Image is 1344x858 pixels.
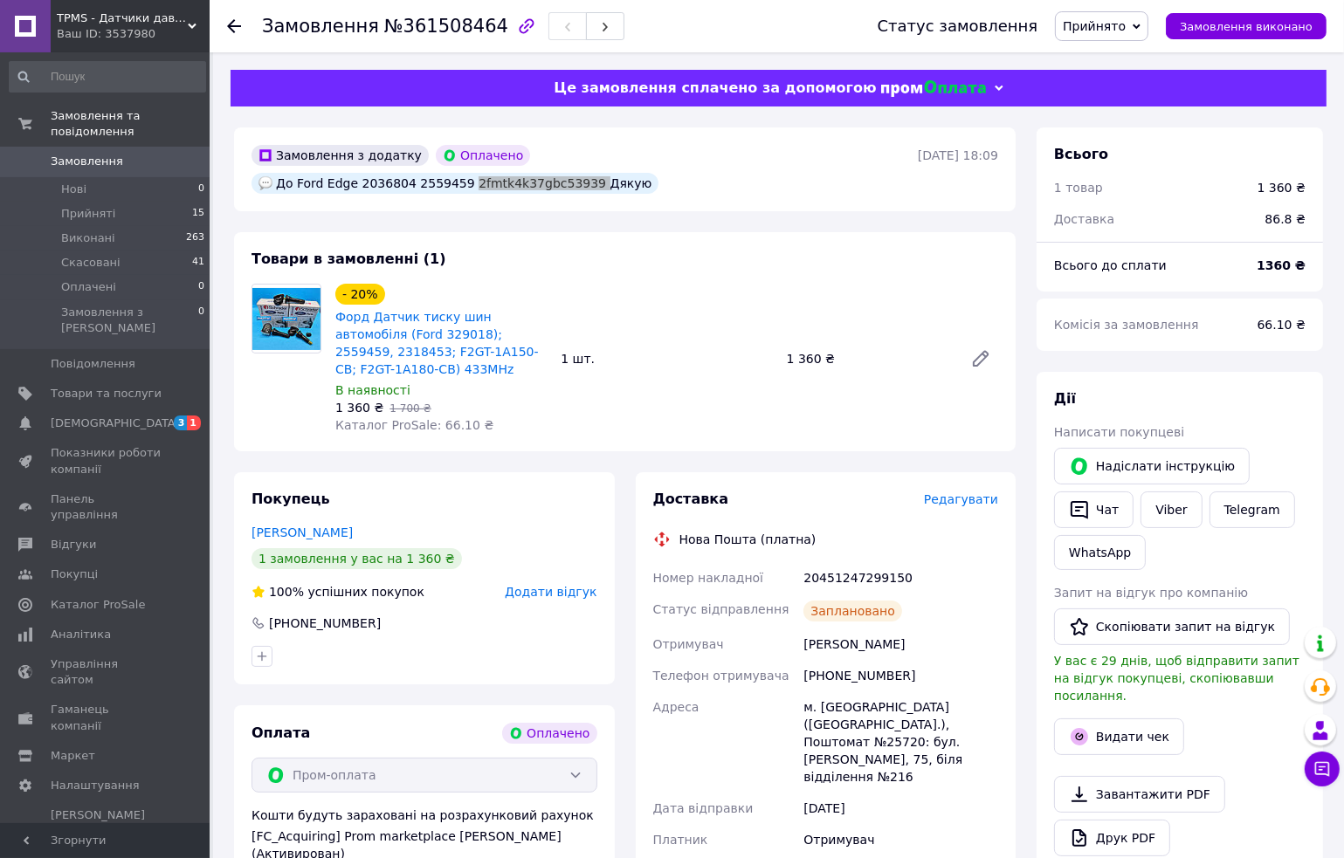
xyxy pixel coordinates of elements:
div: Статус замовлення [878,17,1038,35]
span: Товари в замовленні (1) [252,251,446,267]
span: Прийняті [61,206,115,222]
a: Telegram [1210,491,1295,528]
div: [DATE] [800,793,1002,824]
span: Прийнято [1063,19,1126,33]
span: Дії [1054,390,1076,407]
button: Чат [1054,491,1134,528]
button: Замовлення виконано [1166,13,1327,39]
span: Товари та послуги [51,386,162,402]
span: Налаштування [51,778,140,793]
span: Всього [1054,146,1108,162]
span: Всього до сплати [1054,258,1167,272]
span: Адреса [653,700,700,714]
span: Написати покупцеві [1054,425,1184,439]
span: Відгуки [51,537,96,553]
div: 86.8 ₴ [1255,200,1316,238]
span: 66.10 ₴ [1258,318,1306,332]
span: Маркет [51,748,95,764]
span: 0 [198,279,204,295]
span: Редагувати [924,492,998,506]
a: Редагувати [963,341,998,376]
span: Доставка [653,491,729,507]
div: 20451247299150 [800,562,1002,594]
a: Друк PDF [1054,820,1170,856]
span: 15 [192,206,204,222]
b: 1360 ₴ [1257,258,1306,272]
div: 1 замовлення у вас на 1 360 ₴ [252,548,462,569]
div: 1 360 ₴ [1258,179,1306,196]
span: Повідомлення [51,356,135,372]
span: 1 [187,415,201,430]
a: Форд Датчик тиску шин автомобіля (Ford 329018); 2559459, 2318453; F2GT-1A150-CB; F2GT-1A180-CB) 4... [335,310,539,376]
img: evopay logo [881,80,986,97]
div: [PHONE_NUMBER] [800,660,1002,691]
button: Видати чек [1054,718,1184,755]
a: Завантажити PDF [1054,776,1225,813]
div: Отримувач [800,824,1002,855]
div: Оплачено [502,723,596,744]
span: Замовлення [51,154,123,169]
span: Запит на відгук про компанію [1054,586,1248,600]
div: 1 360 ₴ [780,347,956,371]
img: Форд Датчик тиску шин автомобіля (Ford 329018); 2559459, 2318453; F2GT-1A150-CB; F2GT-1A180-CB) 4... [252,288,320,350]
input: Пошук [9,61,206,93]
span: Номер накладної [653,571,764,585]
time: [DATE] 18:09 [918,148,998,162]
span: Панель управління [51,491,162,523]
span: У вас є 29 днів, щоб відправити запит на відгук покупцеві, скопіювавши посилання. [1054,654,1299,703]
div: Повернутися назад [227,17,241,35]
span: Скасовані [61,255,121,271]
span: 3 [174,415,188,430]
div: Оплачено [436,145,530,166]
div: До Ford Edge 2036804 2559459 2fmtk4k37gbc53939 Дякую [252,173,658,194]
span: Покупець [252,491,330,507]
span: 0 [198,182,204,197]
div: м. [GEOGRAPHIC_DATA] ([GEOGRAPHIC_DATA].), Поштомат №25720: бул. [PERSON_NAME], 75, біля відділен... [800,691,1002,793]
div: - 20% [335,284,385,305]
div: [PHONE_NUMBER] [267,614,383,632]
span: Замовлення та повідомлення [51,108,210,140]
span: В наявності [335,383,410,397]
span: Дата відправки [653,801,754,815]
span: 263 [186,230,204,246]
button: Чат з покупцем [1305,752,1340,786]
span: Показники роботи компанії [51,445,162,477]
span: Статус відправлення [653,602,789,616]
span: 0 [198,305,204,336]
a: WhatsApp [1054,535,1146,570]
span: Виконані [61,230,115,246]
div: Заплановано [803,601,902,621]
span: Телефон отримувача [653,669,789,683]
span: Нові [61,182,86,197]
div: [PERSON_NAME] [800,628,1002,660]
div: Нова Пошта (платна) [675,531,821,548]
span: 100% [269,585,304,599]
span: 1 товар [1054,181,1103,195]
span: Покупці [51,566,98,582]
span: Оплачені [61,279,116,295]
span: Доставка [1054,212,1114,226]
span: Гаманець компанії [51,702,162,733]
span: Каталог ProSale [51,597,145,613]
span: Каталог ProSale: 66.10 ₴ [335,418,493,432]
span: Отримувач [653,637,724,651]
span: 1 700 ₴ [389,402,431,415]
span: 1 360 ₴ [335,401,383,415]
button: Надіслати інструкцію [1054,448,1250,484]
a: Viber [1141,491,1202,528]
span: 41 [192,255,204,271]
span: Це замовлення сплачено за допомогою [554,79,876,96]
div: успішних покупок [252,583,424,601]
span: [DEMOGRAPHIC_DATA] [51,415,180,431]
span: Комісія за замовлення [1054,318,1199,332]
span: Оплата [252,724,310,741]
span: [PERSON_NAME] та рахунки [51,807,162,855]
a: [PERSON_NAME] [252,525,353,539]
span: TPMS - Датчики давления в шинах [57,10,188,26]
span: Додати відгук [505,585,596,599]
div: 1 шт. [554,347,779,371]
span: №361508464 [384,16,508,37]
span: Аналітика [51,627,111,642]
div: Замовлення з додатку [252,145,429,166]
span: Замовлення виконано [1180,20,1313,33]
